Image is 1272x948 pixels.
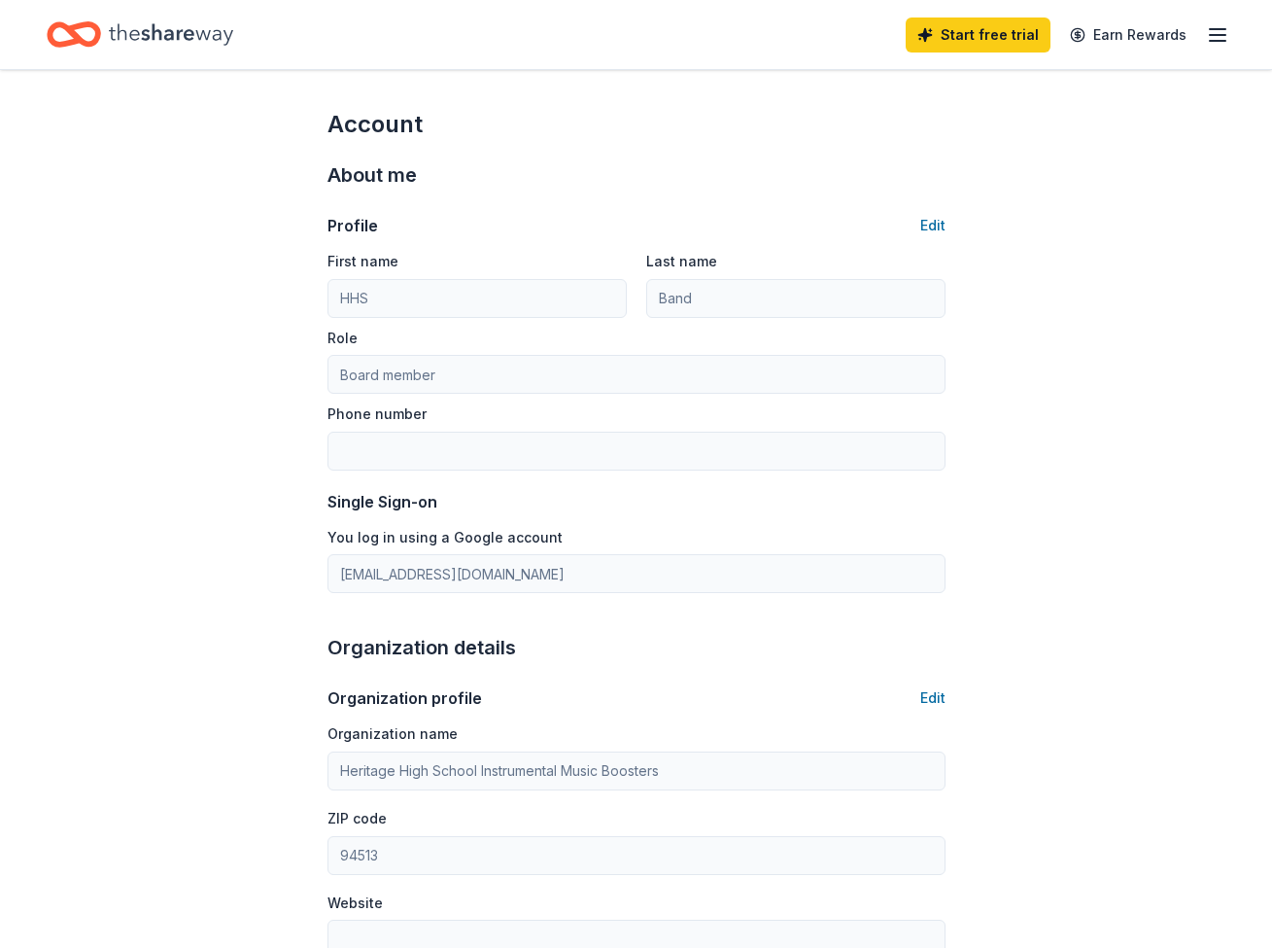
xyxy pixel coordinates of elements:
[327,632,945,663] div: Organization details
[327,109,945,140] div: Account
[327,724,458,744] label: Organization name
[646,252,717,271] label: Last name
[327,252,398,271] label: First name
[327,490,945,513] div: Single Sign-on
[1058,18,1198,53] a: Earn Rewards
[327,809,387,828] label: ZIP code
[327,404,427,424] label: Phone number
[327,836,945,875] input: 12345 (U.S. only)
[327,159,945,191] div: About me
[327,686,482,710] div: Organization profile
[920,214,945,237] button: Edit
[327,329,358,348] label: Role
[906,18,1050,53] a: Start free trial
[327,214,378,237] div: Profile
[327,894,383,913] label: Website
[327,528,563,547] label: You log in using a Google account
[47,12,233,57] a: Home
[920,686,945,710] button: Edit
